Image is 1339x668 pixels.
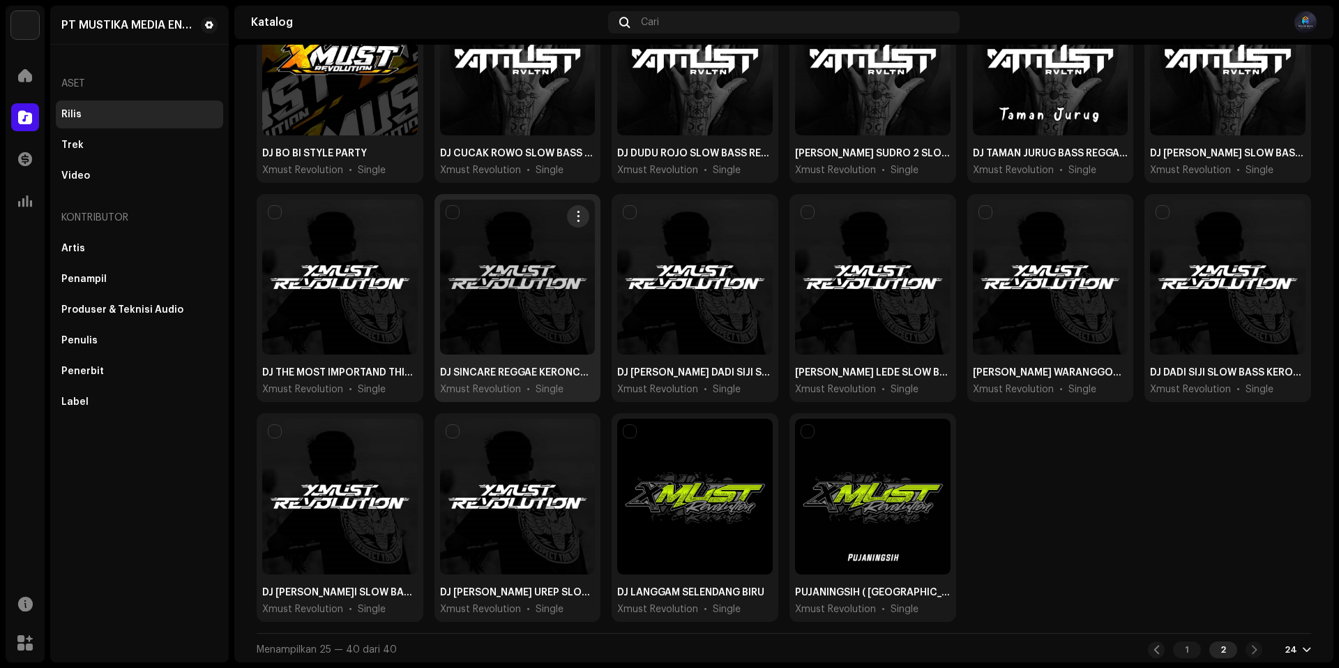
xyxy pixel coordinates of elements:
[349,163,352,177] span: •
[61,170,90,181] div: Video
[262,602,343,616] span: Xmust Revolution
[358,163,386,177] div: Single
[61,304,183,316] div: Produser & Teknisi Audio
[61,335,98,346] div: Penulis
[440,586,596,600] div: DJ PACOBANING UREP SLOW BASS KERONCONG JARANAN DOR
[617,366,773,380] div: DJ RAISO DADI SIJI SLOW BASS REGGAE KERONCONG JARANAN DORR
[1059,163,1063,177] span: •
[358,602,386,616] div: Single
[262,586,418,600] div: DJ KEMBANG WANGI SLOW BASS KERONCONG JARANAN DOR
[795,383,876,396] span: Xmust Revolution
[1236,163,1240,177] span: •
[1150,366,1306,380] div: DJ DADI SIJI SLOW BASS KERONCONG JARANAN DOR
[973,366,1128,380] div: DJ TRESNO WARANGGONO SLOW BASS KERONCONG JARANAN DOR
[262,366,418,380] div: DJ THE MOST IMPORTAND THING IS HAPPY REGGAE KERONCONG JARANAN DORR
[440,147,596,161] div: DJ CUCAK ROWO SLOW BASS REGGAE KERONCONG JARANAN DORR
[973,147,1128,161] div: DJ TAMAN JURUG BASS REGGAE KERONCONG JARANAN DORR
[527,163,530,177] span: •
[56,388,223,416] re-m-nav-item: Label
[56,131,223,159] re-m-nav-item: Trek
[440,383,521,396] span: Xmust Revolution
[973,163,1054,177] span: Xmust Revolution
[61,243,85,254] div: Artis
[713,163,741,177] div: Single
[1150,147,1306,161] div: DJ SIMPANG LIMO SLOW BASS REGGAE KERONCONG JARANAN DORR
[61,140,84,151] div: Trek
[1285,644,1297,655] div: 24
[1150,383,1231,396] span: Xmust Revolution
[61,366,104,377] div: Penerbit
[56,101,223,128] re-m-nav-item: Rilis
[56,67,223,101] re-a-nav-header: Aset
[1294,11,1317,34] img: 60b6db7b-c5d3-4588-afa3-9c239d7ac813
[262,163,343,177] span: Xmust Revolution
[704,383,707,396] span: •
[795,602,876,616] span: Xmust Revolution
[617,147,773,161] div: DJ DUDU ROJO SLOW BASS REGGAE KERONCONG JARANAN DORR
[1068,383,1096,396] div: Single
[440,602,521,616] span: Xmust Revolution
[527,383,530,396] span: •
[61,109,82,120] div: Rilis
[56,235,223,262] re-m-nav-item: Artis
[882,383,885,396] span: •
[973,383,1054,396] span: Xmust Revolution
[61,396,89,408] div: Label
[262,383,343,396] span: Xmust Revolution
[1059,383,1063,396] span: •
[713,383,741,396] div: Single
[11,11,39,39] img: 64f15ab7-a28a-4bb5-a164-82594ec98160
[641,17,659,28] span: Cari
[349,602,352,616] span: •
[56,357,223,385] re-m-nav-item: Penerbit
[262,147,367,161] div: DJ BO BI STYLE PARTY
[704,602,707,616] span: •
[704,163,707,177] span: •
[257,645,397,655] span: Menampilkan 25 — 40 dari 40
[56,296,223,324] re-m-nav-item: Produser & Teknisi Audio
[795,147,951,161] div: DJ TRESNO SUDRO 2 SLOW BASS REGGAE KERONCONG JARANAN DORR
[61,20,195,31] div: PT MUSTIKA MEDIA ENTERTAINMENT
[617,163,698,177] span: Xmust Revolution
[349,383,352,396] span: •
[1236,383,1240,396] span: •
[56,162,223,190] re-m-nav-item: Video
[536,383,563,396] div: Single
[1173,641,1201,658] div: 1
[56,201,223,235] re-a-nav-header: Kontributor
[358,383,386,396] div: Single
[891,163,918,177] div: Single
[795,586,951,600] div: PUJANINGSIH ( LANGGAM )
[440,366,596,380] div: DJ SINCARE REGGAE KERONCONG JARANAN DORR
[527,602,530,616] span: •
[795,366,951,380] div: DJ SENGKUNI LEDA LEDE SLOW BASS REGGAE JARANAN DOR
[251,17,603,28] div: Katalog
[795,163,876,177] span: Xmust Revolution
[1209,641,1237,658] div: 2
[1068,163,1096,177] div: Single
[1150,163,1231,177] span: Xmust Revolution
[1246,163,1273,177] div: Single
[617,586,764,600] div: DJ LANGGAM SELENDANG BIRU
[440,163,521,177] span: Xmust Revolution
[56,327,223,355] re-m-nav-item: Penulis
[891,602,918,616] div: Single
[882,602,885,616] span: •
[713,602,741,616] div: Single
[536,602,563,616] div: Single
[1246,383,1273,396] div: Single
[891,383,918,396] div: Single
[536,163,563,177] div: Single
[617,383,698,396] span: Xmust Revolution
[61,274,107,285] div: Penampil
[617,602,698,616] span: Xmust Revolution
[882,163,885,177] span: •
[56,265,223,293] re-m-nav-item: Penampil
